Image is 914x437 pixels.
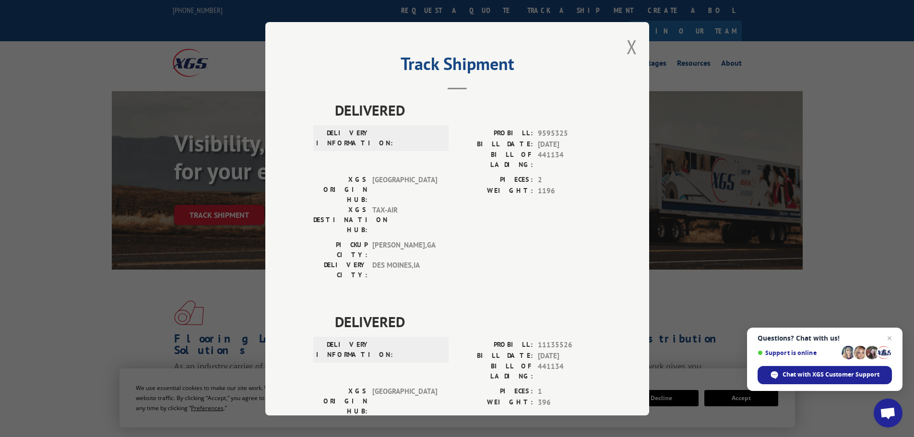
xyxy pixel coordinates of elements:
span: [PERSON_NAME] , GA [372,240,437,260]
span: 1 [538,386,601,397]
label: PIECES: [457,386,533,397]
span: DELIVERED [335,99,601,121]
label: BILL OF LADING: [457,361,533,381]
label: DELIVERY INFORMATION: [316,128,370,148]
span: Chat with XGS Customer Support [758,366,892,384]
h2: Track Shipment [313,57,601,75]
label: XGS ORIGIN HUB: [313,175,368,205]
label: DELIVERY CITY: [313,260,368,280]
label: PROBILL: [457,340,533,351]
span: Support is online [758,349,838,356]
span: 11135526 [538,340,601,351]
label: WEIGHT: [457,397,533,408]
span: DES MOINES , IA [372,260,437,280]
span: 441134 [538,150,601,170]
label: BILL OF LADING: [457,150,533,170]
button: Close modal [627,34,637,59]
span: [GEOGRAPHIC_DATA] [372,386,437,416]
label: XGS DESTINATION HUB: [313,205,368,235]
span: 441134 [538,361,601,381]
span: 9595325 [538,128,601,139]
span: TAX-AIR [372,205,437,235]
label: BILL DATE: [457,350,533,361]
span: Questions? Chat with us! [758,334,892,342]
label: XGS ORIGIN HUB: [313,386,368,416]
a: Open chat [874,399,902,427]
span: 1196 [538,185,601,196]
span: [GEOGRAPHIC_DATA] [372,175,437,205]
label: PIECES: [457,175,533,186]
span: Chat with XGS Customer Support [783,370,879,379]
label: PICKUP CITY: [313,240,368,260]
span: DELIVERED [335,311,601,332]
span: [DATE] [538,139,601,150]
span: [DATE] [538,350,601,361]
label: DELIVERY INFORMATION: [316,340,370,360]
label: WEIGHT: [457,185,533,196]
span: 2 [538,175,601,186]
label: BILL DATE: [457,139,533,150]
label: PROBILL: [457,128,533,139]
span: 396 [538,397,601,408]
